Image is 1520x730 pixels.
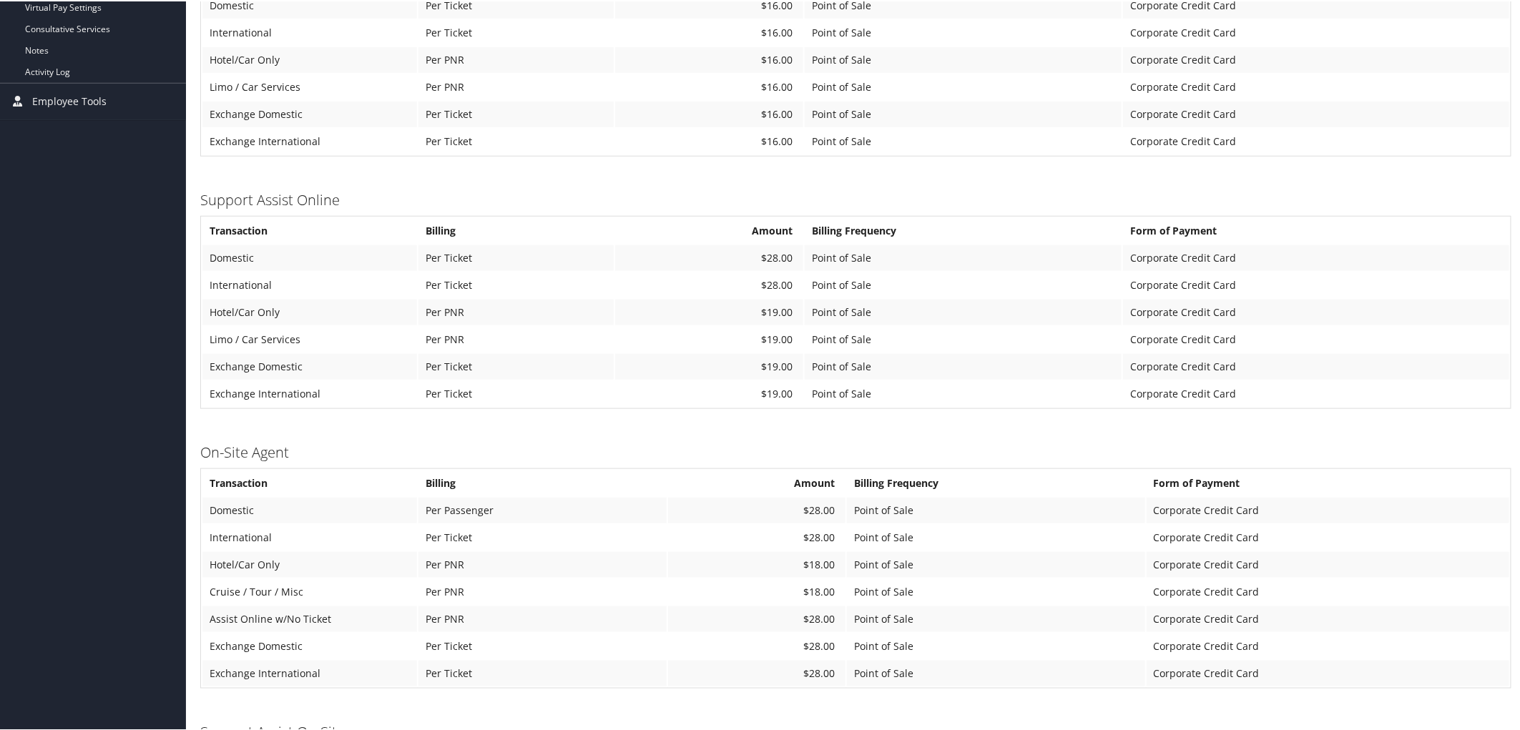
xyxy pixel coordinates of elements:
[200,189,1511,209] h3: Support Assist Online
[847,469,1145,495] th: Billing Frequency
[1123,217,1509,242] th: Form of Payment
[847,605,1145,631] td: Point of Sale
[418,659,667,685] td: Per Ticket
[805,19,1122,44] td: Point of Sale
[847,578,1145,603] td: Point of Sale
[1123,46,1509,71] td: Corporate Credit Card
[615,271,803,297] td: $28.00
[418,523,667,549] td: Per Ticket
[1147,496,1509,522] td: Corporate Credit Card
[668,632,845,658] td: $28.00
[1123,298,1509,324] td: Corporate Credit Card
[1123,271,1509,297] td: Corporate Credit Card
[615,46,803,71] td: $16.00
[202,46,417,71] td: Hotel/Car Only
[418,632,667,658] td: Per Ticket
[615,380,803,405] td: $19.00
[202,244,417,270] td: Domestic
[418,551,667,576] td: Per PNR
[615,298,803,324] td: $19.00
[668,605,845,631] td: $28.00
[202,632,417,658] td: Exchange Domestic
[202,523,417,549] td: International
[418,127,614,153] td: Per Ticket
[418,100,614,126] td: Per Ticket
[1123,325,1509,351] td: Corporate Credit Card
[668,496,845,522] td: $28.00
[805,380,1122,405] td: Point of Sale
[1147,523,1509,549] td: Corporate Credit Card
[1147,551,1509,576] td: Corporate Credit Card
[847,632,1145,658] td: Point of Sale
[847,659,1145,685] td: Point of Sale
[1147,605,1509,631] td: Corporate Credit Card
[418,298,614,324] td: Per PNR
[615,19,803,44] td: $16.00
[615,100,803,126] td: $16.00
[668,469,845,495] th: Amount
[805,100,1122,126] td: Point of Sale
[200,441,1511,461] h3: On-Site Agent
[202,73,417,99] td: Limo / Car Services
[202,659,417,685] td: Exchange International
[418,380,614,405] td: Per Ticket
[805,352,1122,378] td: Point of Sale
[32,82,107,118] span: Employee Tools
[615,73,803,99] td: $16.00
[1147,632,1509,658] td: Corporate Credit Card
[202,352,417,378] td: Exchange Domestic
[1123,100,1509,126] td: Corporate Credit Card
[202,217,417,242] th: Transaction
[418,271,614,297] td: Per Ticket
[1147,469,1509,495] th: Form of Payment
[805,271,1122,297] td: Point of Sale
[202,298,417,324] td: Hotel/Car Only
[202,271,417,297] td: International
[1147,578,1509,603] td: Corporate Credit Card
[1123,19,1509,44] td: Corporate Credit Card
[418,605,667,631] td: Per PNR
[805,298,1122,324] td: Point of Sale
[805,217,1122,242] th: Billing Frequency
[668,659,845,685] td: $28.00
[805,46,1122,71] td: Point of Sale
[847,551,1145,576] td: Point of Sale
[805,127,1122,153] td: Point of Sale
[668,551,845,576] td: $18.00
[418,46,614,71] td: Per PNR
[615,244,803,270] td: $28.00
[202,578,417,603] td: Cruise / Tour / Misc
[202,469,417,495] th: Transaction
[847,496,1145,522] td: Point of Sale
[418,244,614,270] td: Per Ticket
[418,469,667,495] th: Billing
[1123,380,1509,405] td: Corporate Credit Card
[847,523,1145,549] td: Point of Sale
[668,523,845,549] td: $28.00
[418,217,614,242] th: Billing
[418,578,667,603] td: Per PNR
[418,325,614,351] td: Per PNR
[1123,352,1509,378] td: Corporate Credit Card
[202,325,417,351] td: Limo / Car Services
[615,127,803,153] td: $16.00
[805,325,1122,351] td: Point of Sale
[418,19,614,44] td: Per Ticket
[615,325,803,351] td: $19.00
[418,496,667,522] td: Per Passenger
[202,127,417,153] td: Exchange International
[418,352,614,378] td: Per Ticket
[202,551,417,576] td: Hotel/Car Only
[1123,73,1509,99] td: Corporate Credit Card
[615,217,803,242] th: Amount
[805,244,1122,270] td: Point of Sale
[202,100,417,126] td: Exchange Domestic
[202,380,417,405] td: Exchange International
[668,578,845,603] td: $18.00
[202,496,417,522] td: Domestic
[418,73,614,99] td: Per PNR
[805,73,1122,99] td: Point of Sale
[615,352,803,378] td: $19.00
[1123,127,1509,153] td: Corporate Credit Card
[202,605,417,631] td: Assist Online w/No Ticket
